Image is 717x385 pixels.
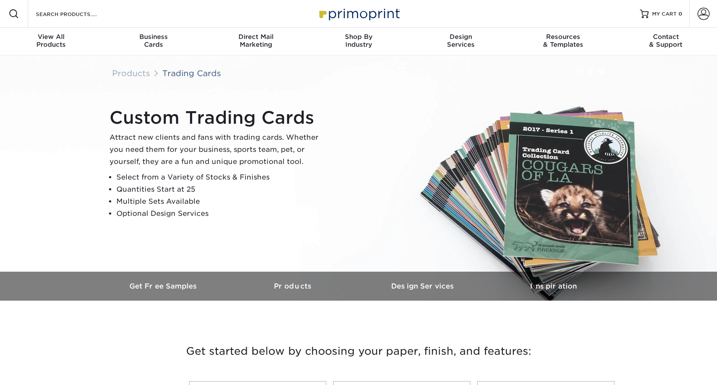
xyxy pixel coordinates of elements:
h3: Inspiration [489,282,618,290]
span: Design [410,33,512,41]
li: Select from a Variety of Stocks & Finishes [116,171,326,183]
span: Resources [512,33,615,41]
h3: Get Free Samples [99,282,229,290]
div: & Templates [512,33,615,48]
a: Trading Cards [162,68,221,78]
a: Design Services [359,272,489,301]
div: Cards [103,33,205,48]
a: Shop ByIndustry [307,28,410,55]
p: Attract new clients and fans with trading cards. Whether you need them for your business, sports ... [109,132,326,168]
div: Services [410,33,512,48]
h3: Products [229,282,359,290]
span: Business [103,33,205,41]
span: MY CART [652,10,677,18]
a: BusinessCards [103,28,205,55]
span: Contact [614,33,717,41]
li: Multiple Sets Available [116,196,326,208]
a: Resources& Templates [512,28,615,55]
div: Industry [307,33,410,48]
span: Shop By [307,33,410,41]
div: Marketing [205,33,307,48]
h3: Design Services [359,282,489,290]
a: DesignServices [410,28,512,55]
li: Optional Design Services [116,208,326,220]
a: Get Free Samples [99,272,229,301]
h1: Custom Trading Cards [109,107,326,128]
h3: Get started below by choosing your paper, finish, and features: [106,332,612,371]
input: SEARCH PRODUCTS..... [35,9,119,19]
a: Contact& Support [614,28,717,55]
a: Inspiration [489,272,618,301]
span: Direct Mail [205,33,307,41]
li: Quantities Start at 25 [116,183,326,196]
span: 0 [678,11,682,17]
a: Direct MailMarketing [205,28,307,55]
a: Products [229,272,359,301]
a: Products [112,68,150,78]
img: Primoprint [315,4,402,23]
div: & Support [614,33,717,48]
